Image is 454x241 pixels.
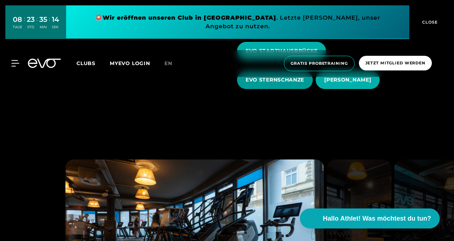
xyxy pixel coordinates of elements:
span: CLOSE [420,19,438,25]
button: CLOSE [409,5,449,39]
div: STD [27,25,35,30]
div: MIN [39,25,47,30]
span: en [164,60,172,67]
div: SEK [52,25,59,30]
div: TAGE [13,25,22,30]
div: 35 [39,14,47,25]
div: 08 [13,14,22,25]
a: Gratis Probetraining [282,56,357,71]
a: MYEVO LOGIN [110,60,150,67]
span: Clubs [77,60,95,67]
span: Hallo Athlet! Was möchtest du tun? [323,214,431,223]
div: 23 [27,14,35,25]
span: Gratis Probetraining [291,60,348,67]
a: en [164,59,181,68]
a: Jetzt Mitglied werden [357,56,434,71]
div: 14 [52,14,59,25]
div: : [36,15,38,34]
button: Hallo Athlet! Was möchtest du tun? [300,208,440,228]
div: : [49,15,50,34]
a: Clubs [77,60,110,67]
span: Jetzt Mitglied werden [365,60,425,66]
div: : [24,15,25,34]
